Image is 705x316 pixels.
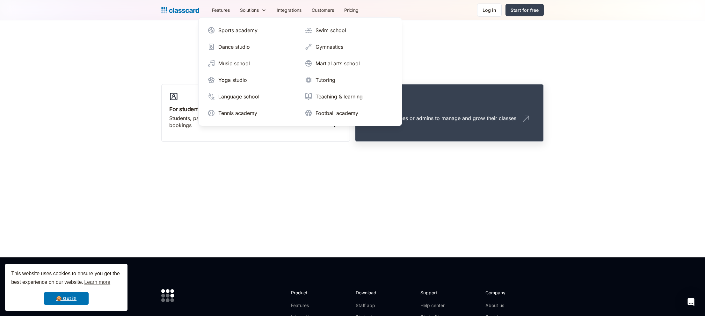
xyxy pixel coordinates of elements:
a: Gymnastics [302,40,396,53]
a: Teaching & learning [302,90,396,103]
div: Tutoring [316,76,335,84]
div: Tennis academy [218,109,257,117]
a: Staff app [356,302,382,309]
nav: Solutions [198,17,402,126]
a: Tutoring [302,74,396,86]
a: learn more about cookies [83,277,111,287]
a: Music school [205,57,298,70]
div: Log in [483,7,496,13]
h2: Product [291,289,325,296]
h2: Support [420,289,446,296]
div: Students, parents or guardians to view their profile and manage bookings [169,115,329,129]
a: home [161,6,199,15]
div: Martial arts school [316,60,360,67]
div: Yoga studio [218,76,247,84]
div: Gymnastics [316,43,343,51]
a: Sports academy [205,24,298,37]
a: Features [207,3,235,17]
a: For staffTeachers, coaches or admins to manage and grow their classes [355,84,544,142]
div: Teachers, coaches or admins to manage and grow their classes [363,115,516,122]
a: Integrations [272,3,307,17]
div: Dance studio [218,43,250,51]
a: Log in [477,4,502,17]
h3: For staff [363,105,536,113]
span: This website uses cookies to ensure you get the best experience on our website. [11,270,121,287]
a: Football academy [302,107,396,119]
a: Customers [307,3,339,17]
a: Swim school [302,24,396,37]
a: Dance studio [205,40,298,53]
h3: For students [169,105,342,113]
a: Help center [420,302,446,309]
h2: Company [485,289,528,296]
div: Start for free [511,7,539,13]
a: Features [291,302,325,309]
div: Solutions [235,3,272,17]
a: Start for free [505,4,544,16]
a: Martial arts school [302,57,396,70]
div: Football academy [316,109,358,117]
a: About us [485,302,528,309]
div: Solutions [240,7,259,13]
div: Sports academy [218,26,258,34]
a: Language school [205,90,298,103]
div: Music school [218,60,250,67]
h2: Download [356,289,382,296]
div: Open Intercom Messenger [683,294,699,310]
a: For studentsStudents, parents or guardians to view their profile and manage bookings [161,84,350,142]
a: Tennis academy [205,107,298,119]
div: Language school [218,93,259,100]
div: Teaching & learning [316,93,363,100]
div: cookieconsent [5,264,127,311]
a: dismiss cookie message [44,292,89,305]
a: Pricing [339,3,364,17]
div: Swim school [316,26,346,34]
a: Yoga studio [205,74,298,86]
